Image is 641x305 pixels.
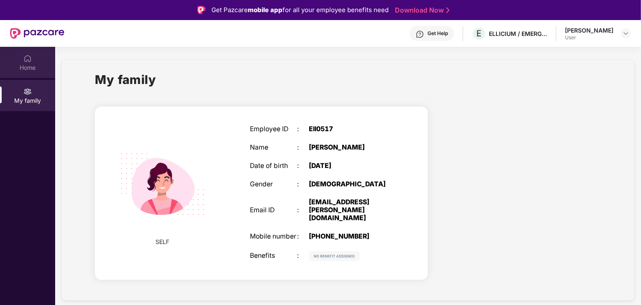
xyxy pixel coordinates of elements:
img: svg+xml;base64,PHN2ZyBpZD0iSGVscC0zMngzMiIgeG1sbnM9Imh0dHA6Ly93d3cudzMub3JnLzIwMDAvc3ZnIiB3aWR0aD... [416,30,424,38]
div: Date of birth [250,162,297,170]
div: : [297,144,309,152]
h1: My family [95,70,156,89]
div: : [297,206,309,214]
div: Benefits [250,252,297,260]
div: Employee ID [250,125,297,133]
img: svg+xml;base64,PHN2ZyBpZD0iSG9tZSIgeG1sbnM9Imh0dHA6Ly93d3cudzMub3JnLzIwMDAvc3ZnIiB3aWR0aD0iMjAiIG... [23,54,32,63]
a: Download Now [395,6,447,15]
span: E [477,28,482,38]
div: Ell0517 [309,125,392,133]
div: : [297,162,309,170]
div: [EMAIL_ADDRESS][PERSON_NAME][DOMAIN_NAME] [309,198,392,222]
div: Get Pazcare for all your employee benefits need [211,5,389,15]
img: svg+xml;base64,PHN2ZyB4bWxucz0iaHR0cDovL3d3dy53My5vcmcvMjAwMC9zdmciIHdpZHRoPSIxMjIiIGhlaWdodD0iMj... [309,251,360,261]
div: Mobile number [250,233,297,241]
div: Email ID [250,206,297,214]
div: User [565,34,613,41]
img: Logo [197,6,206,14]
div: : [297,233,309,241]
img: svg+xml;base64,PHN2ZyBpZD0iRHJvcGRvd24tMzJ4MzIiIHhtbG5zPSJodHRwOi8vd3d3LnczLm9yZy8yMDAwL3N2ZyIgd2... [623,30,629,37]
div: [DEMOGRAPHIC_DATA] [309,180,392,188]
div: : [297,252,309,260]
span: SELF [156,237,170,247]
img: Stroke [446,6,450,15]
strong: mobile app [248,6,282,14]
img: svg+xml;base64,PHN2ZyB4bWxucz0iaHR0cDovL3d3dy53My5vcmcvMjAwMC9zdmciIHdpZHRoPSIyMjQiIGhlaWdodD0iMT... [109,131,216,237]
img: svg+xml;base64,PHN2ZyB3aWR0aD0iMjAiIGhlaWdodD0iMjAiIHZpZXdCb3g9IjAgMCAyMCAyMCIgZmlsbD0ibm9uZSIgeG... [23,87,32,96]
div: [PERSON_NAME] [565,26,613,34]
div: Gender [250,180,297,188]
div: Name [250,144,297,152]
div: Get Help [427,30,448,37]
div: : [297,180,309,188]
div: : [297,125,309,133]
div: ELLICIUM / EMERGYS SOLUTIONS PRIVATE LIMITED [489,30,547,38]
div: [PHONE_NUMBER] [309,233,392,241]
div: [DATE] [309,162,392,170]
img: New Pazcare Logo [10,28,64,39]
div: [PERSON_NAME] [309,144,392,152]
